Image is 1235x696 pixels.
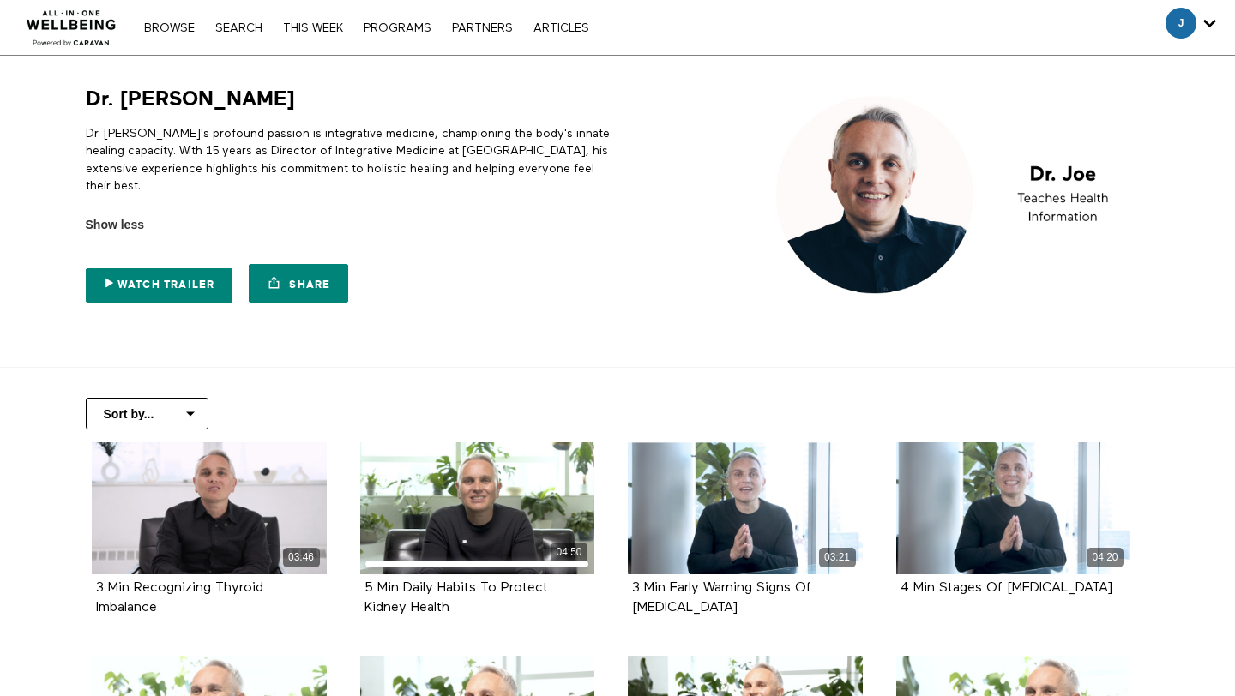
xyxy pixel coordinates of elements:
strong: 3 Min Early Warning Signs Of Kidney Disease [632,581,811,615]
a: PARTNERS [443,22,521,34]
a: 3 Min Recognizing Thyroid Imbalance [96,581,263,614]
a: 5 Min Daily Habits To Protect Kidney Health 04:50 [360,442,595,574]
a: Search [207,22,271,34]
a: ARTICLES [525,22,598,34]
strong: 5 Min Daily Habits To Protect Kidney Health [364,581,548,615]
strong: 4 Min Stages Of Kidney Disease [901,581,1112,595]
img: Dr. Joe [762,86,1150,304]
a: PROGRAMS [355,22,440,34]
a: 3 Min Early Warning Signs Of Kidney Disease 03:21 [628,442,863,574]
a: THIS WEEK [274,22,352,34]
div: 03:21 [819,548,856,567]
a: Share [249,264,348,303]
h1: Dr. [PERSON_NAME] [86,86,295,112]
a: Watch Trailer [86,268,233,303]
a: Browse [136,22,203,34]
span: Show less [86,216,144,234]
a: 5 Min Daily Habits To Protect Kidney Health [364,581,548,614]
a: 4 Min Stages Of Kidney Disease 04:20 [896,442,1131,574]
nav: Primary [136,19,597,36]
a: 3 Min Early Warning Signs Of [MEDICAL_DATA] [632,581,811,614]
a: 4 Min Stages Of [MEDICAL_DATA] [901,581,1112,594]
a: 3 Min Recognizing Thyroid Imbalance 03:46 [92,442,327,574]
div: 04:50 [551,543,587,562]
div: 03:46 [283,548,320,567]
div: 04:20 [1087,548,1124,567]
p: Dr. [PERSON_NAME]'s profound passion is integrative medicine, championing the body's innate heali... [86,125,611,195]
strong: 3 Min Recognizing Thyroid Imbalance [96,581,263,615]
